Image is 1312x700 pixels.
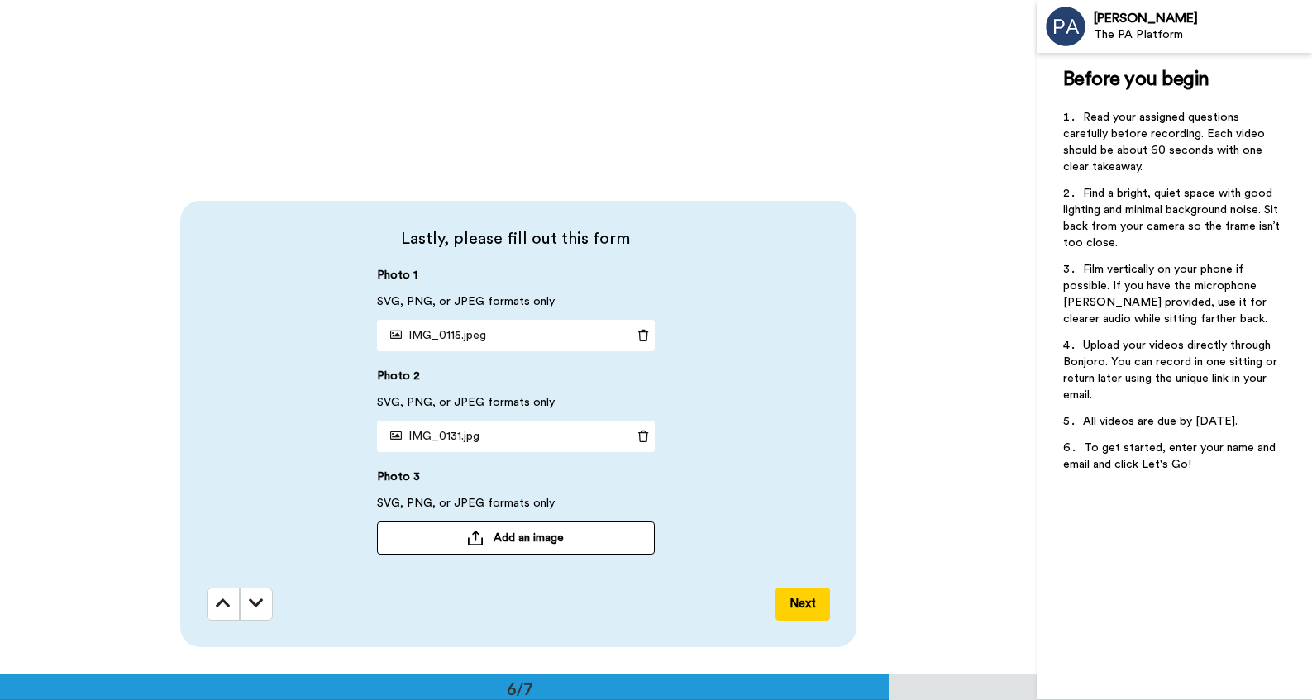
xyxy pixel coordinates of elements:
div: 6/7 [480,677,560,700]
span: SVG, PNG, or JPEG formats only [377,495,555,521]
span: IMG_0115.jpeg [384,330,486,341]
div: [PERSON_NAME] [1094,11,1311,26]
span: Find a bright, quiet space with good lighting and minimal background noise. Sit back from your ca... [1063,188,1283,249]
span: Upload your videos directly through Bonjoro. You can record in one sitting or return later using ... [1063,340,1281,401]
span: Read your assigned questions carefully before recording. Each video should be about 60 seconds wi... [1063,112,1268,173]
span: Add an image [494,530,564,546]
span: Photo 3 [377,469,420,495]
span: Lastly, please fill out this form [207,227,825,250]
button: Add an image [377,521,655,555]
span: SVG, PNG, or JPEG formats only [377,394,555,421]
span: Photo 2 [377,368,420,394]
span: To get started, enter your name and email and click Let's Go! [1063,442,1279,470]
span: Photo 1 [377,267,417,293]
button: Next [775,588,830,621]
span: Film vertically on your phone if possible. If you have the microphone [PERSON_NAME] provided, use... [1063,264,1270,325]
img: Profile Image [1046,7,1085,46]
span: IMG_0131.jpg [384,431,479,442]
span: SVG, PNG, or JPEG formats only [377,293,555,320]
span: Before you begin [1063,69,1209,89]
span: All videos are due by [DATE]. [1083,416,1238,427]
div: The PA Platform [1094,28,1311,42]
